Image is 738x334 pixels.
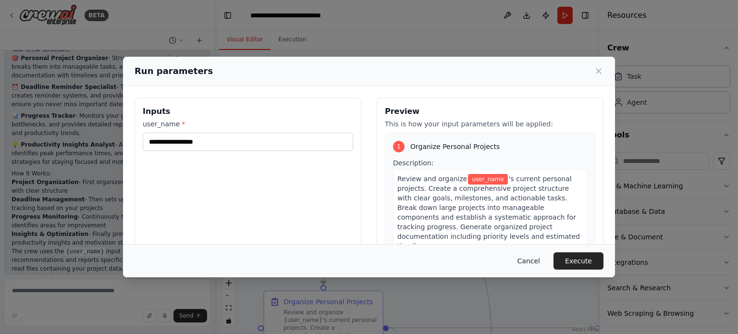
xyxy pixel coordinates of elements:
[510,252,548,270] button: Cancel
[143,106,353,117] h3: Inputs
[410,142,500,151] span: Organize Personal Projects
[397,175,467,183] span: Review and organize
[143,119,353,129] label: user_name
[468,174,507,185] span: Variable: user_name
[393,159,433,167] span: Description:
[553,252,603,270] button: Execute
[385,106,595,117] h3: Preview
[135,64,213,78] h2: Run parameters
[385,119,595,129] p: This is how your input parameters will be applied:
[393,141,405,152] div: 1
